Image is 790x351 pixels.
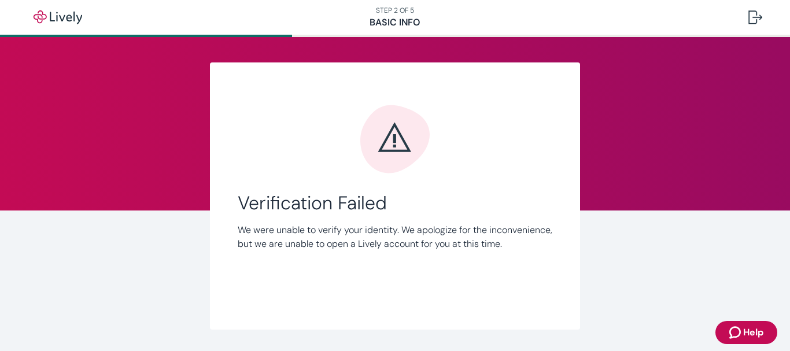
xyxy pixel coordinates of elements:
span: Help [743,326,763,339]
span: Verification Failed [238,192,552,214]
button: Zendesk support iconHelp [715,321,777,344]
button: Log out [739,3,771,31]
img: Lively [25,10,90,24]
svg: Zendesk support icon [729,326,743,339]
p: We were unable to verify your identity. We apologize for the inconvenience, but we are unable to ... [238,223,552,251]
svg: Error icon [360,104,430,173]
